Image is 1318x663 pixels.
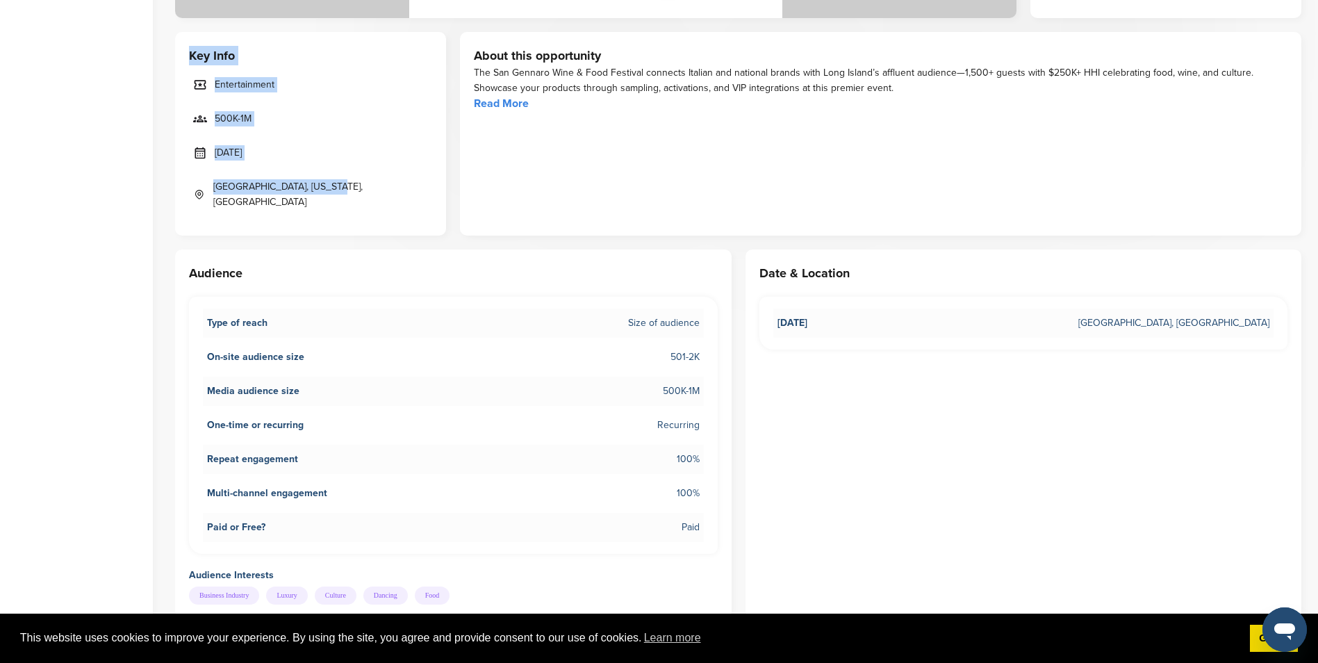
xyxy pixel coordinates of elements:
span: On-site audience size [207,350,304,365]
div: Culture [315,587,356,605]
span: This website uses cookies to improve your experience. By using the site, you agree and provide co... [20,628,1239,648]
span: [DATE] [777,316,807,331]
span: Entertainment [215,77,274,92]
div: The San Gennaro Wine & Food Festival connects Italian and national brands with Long Island’s affl... [474,65,1287,96]
a: Read More [474,97,529,110]
span: 500K-1M [663,384,700,399]
span: 100% [677,486,700,501]
a: dismiss cookie message [1250,625,1298,653]
div: Business Industry [189,587,259,605]
div: Luxury [266,587,307,605]
span: 100% [677,452,700,467]
a: learn more about cookies [642,628,703,648]
h3: Date & Location [759,263,1288,283]
span: Multi-channel engagement [207,486,327,501]
span: Recurring [657,418,700,433]
h3: About this opportunity [474,46,1287,65]
span: One-time or recurring [207,418,304,433]
span: [GEOGRAPHIC_DATA], [US_STATE], [GEOGRAPHIC_DATA] [213,179,429,210]
span: 500K-1M [215,111,252,126]
span: Repeat engagement [207,452,298,467]
span: [GEOGRAPHIC_DATA], [GEOGRAPHIC_DATA] [1078,316,1269,331]
h3: Key Info [189,46,432,65]
iframe: Button to launch messaging window [1262,607,1307,652]
h4: Audience Interests [189,568,718,583]
span: Type of reach [207,316,267,331]
span: Paid or Free? [207,520,265,535]
span: Media audience size [207,384,299,399]
span: [DATE] [215,145,242,161]
span: 501-2K [670,350,700,365]
div: Food [415,587,450,605]
div: Dancing [363,587,408,605]
h3: Audience [189,263,718,283]
span: Paid [682,520,700,535]
span: Size of audience [628,316,700,331]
